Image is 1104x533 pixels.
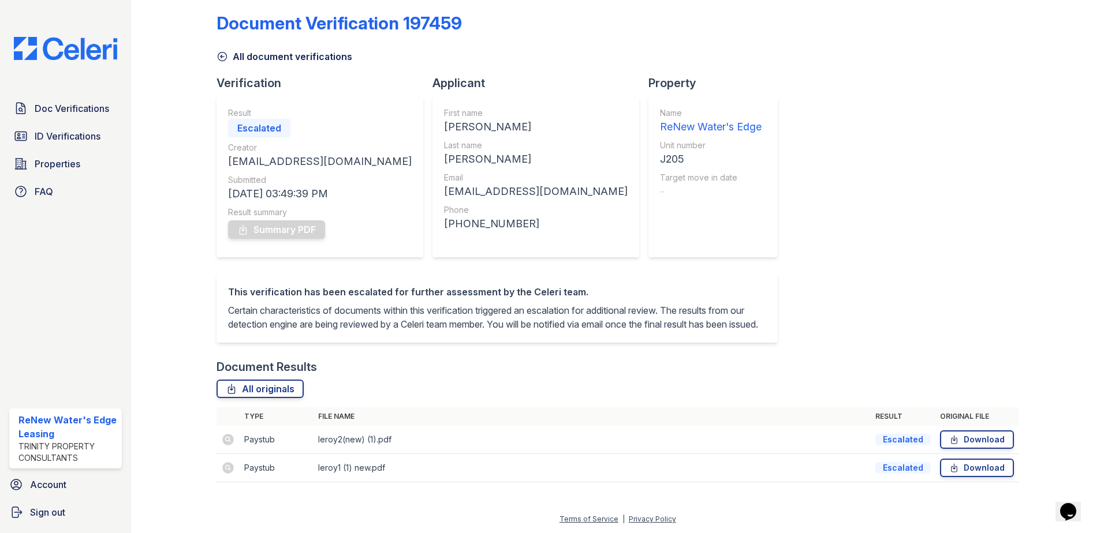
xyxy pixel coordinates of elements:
a: Terms of Service [560,515,618,523]
div: Verification [217,75,432,91]
td: Paystub [240,454,314,482]
div: Phone [444,204,628,216]
iframe: chat widget [1055,487,1092,521]
div: Email [444,172,628,183]
a: Privacy Policy [629,515,676,523]
a: All originals [217,380,304,398]
div: ReNew Water's Edge Leasing [18,413,117,441]
span: Doc Verifications [35,102,109,115]
div: Name [660,107,762,119]
div: Target move in date [660,172,762,183]
a: FAQ [9,180,122,203]
a: Download [940,430,1014,449]
div: [EMAIL_ADDRESS][DOMAIN_NAME] [444,183,628,200]
div: Unit number [660,140,762,151]
div: First name [444,107,628,119]
div: This verification has been escalated for further assessment by the Celeri team. [228,285,766,299]
span: Properties [35,157,80,171]
div: ReNew Water's Edge [660,119,762,135]
td: leroy1 (1) new.pdf [314,454,871,482]
div: Creator [228,142,412,153]
div: Escalated [875,462,931,474]
div: [EMAIL_ADDRESS][DOMAIN_NAME] [228,153,412,170]
a: Doc Verifications [9,97,122,120]
a: Name ReNew Water's Edge [660,107,762,135]
div: [PHONE_NUMBER] [444,216,628,232]
a: Properties [9,152,122,175]
div: Submitted [228,174,412,186]
td: Paystub [240,426,314,454]
div: Trinity Property Consultants [18,441,117,464]
span: Account [30,478,66,491]
th: Result [871,407,935,426]
a: Account [5,473,126,496]
a: Sign out [5,501,126,524]
img: CE_Logo_Blue-a8612792a0a2168367f1c8372b55b34899dd931a85d93a1a3d3e32e68fde9ad4.png [5,37,126,60]
div: - [660,183,762,200]
a: ID Verifications [9,125,122,148]
div: Document Verification 197459 [217,13,462,33]
a: All document verifications [217,50,352,63]
div: Result [228,107,412,119]
div: J205 [660,151,762,167]
div: Result summary [228,207,412,218]
div: Document Results [217,359,317,375]
div: | [622,515,625,523]
span: FAQ [35,185,53,198]
th: Original file [935,407,1019,426]
th: File name [314,407,871,426]
div: Property [648,75,787,91]
div: Escalated [875,434,931,445]
th: Type [240,407,314,426]
div: Last name [444,140,628,151]
div: Escalated [228,119,290,137]
div: [PERSON_NAME] [444,151,628,167]
span: Sign out [30,505,65,519]
a: Download [940,459,1014,477]
td: leroy2(new) (1).pdf [314,426,871,454]
div: [DATE] 03:49:39 PM [228,186,412,202]
span: ID Verifications [35,129,100,143]
div: [PERSON_NAME] [444,119,628,135]
div: Applicant [432,75,648,91]
p: Certain characteristics of documents within this verification triggered an escalation for additio... [228,303,766,331]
